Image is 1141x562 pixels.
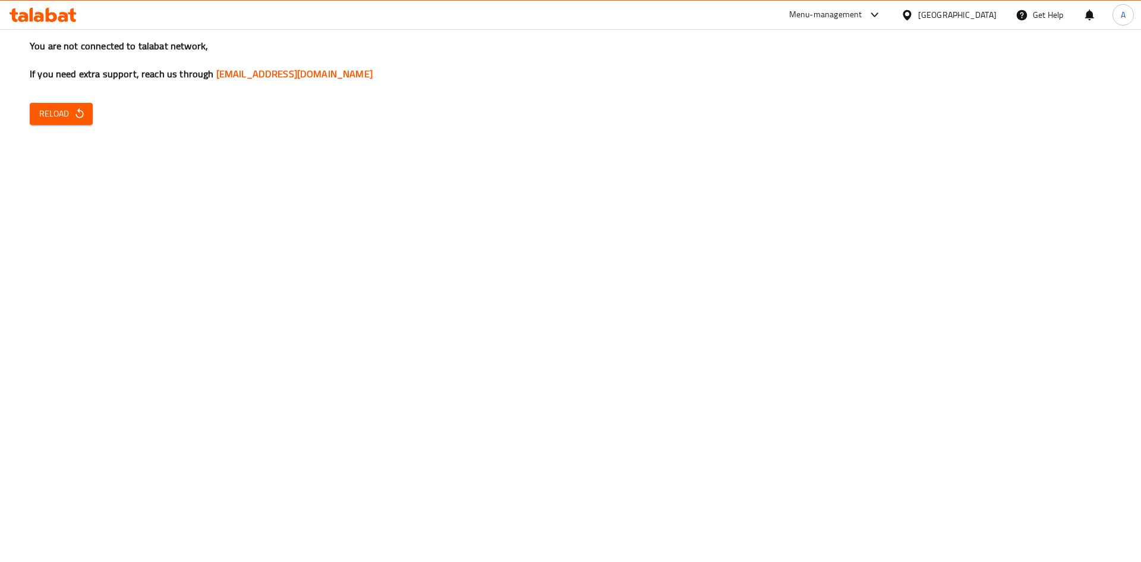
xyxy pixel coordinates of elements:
[1121,8,1126,21] span: A
[30,103,93,125] button: Reload
[789,8,862,22] div: Menu-management
[918,8,997,21] div: [GEOGRAPHIC_DATA]
[216,65,373,83] a: [EMAIL_ADDRESS][DOMAIN_NAME]
[30,39,1111,81] h3: You are not connected to talabat network, If you need extra support, reach us through
[39,106,83,121] span: Reload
